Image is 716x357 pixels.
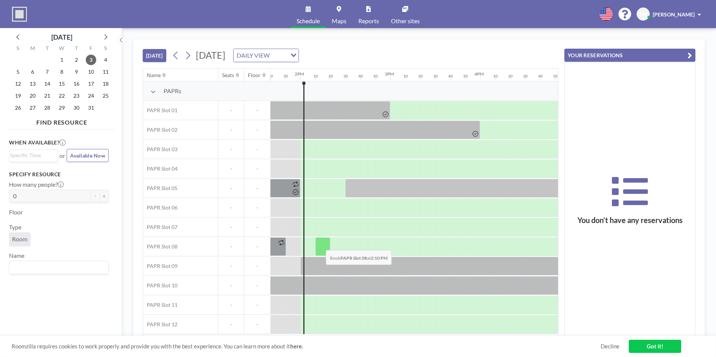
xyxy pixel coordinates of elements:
span: - [218,263,244,269]
div: 50 [463,74,468,79]
span: Tuesday, October 7, 2025 [42,67,52,77]
span: Wednesday, October 15, 2025 [57,79,67,89]
input: Search for option [10,151,54,159]
span: Saturday, October 11, 2025 [100,67,111,77]
span: - [244,126,270,133]
span: - [218,302,244,308]
span: Sunday, October 5, 2025 [13,67,23,77]
div: T [40,44,55,54]
button: + [100,190,109,202]
span: Thursday, October 23, 2025 [71,91,82,101]
div: 40 [538,74,543,79]
div: 30 [343,74,348,79]
span: PAPR Slot 06 [143,204,178,211]
div: 40 [448,74,453,79]
label: Floor [9,208,23,216]
b: PAPR Slot 08 [340,255,367,261]
span: - [244,146,270,153]
span: - [218,204,244,211]
img: organization-logo [12,7,27,22]
div: Name [147,72,161,79]
div: 30 [433,74,438,79]
span: PAPR Slot 03 [143,146,178,153]
span: Friday, October 17, 2025 [86,79,96,89]
span: Sunday, October 12, 2025 [13,79,23,89]
button: Available Now [67,149,109,162]
span: Wednesday, October 8, 2025 [57,67,67,77]
input: Search for option [272,51,286,60]
div: 20 [418,74,423,79]
span: Schedule [297,18,320,24]
span: Thursday, October 16, 2025 [71,79,82,89]
span: PAPRs [164,87,181,95]
span: Wednesday, October 22, 2025 [57,91,67,101]
div: Search for option [9,261,108,274]
span: Available Now [70,152,105,159]
input: Search for option [10,263,104,272]
span: - [244,302,270,308]
span: DAILY VIEW [235,51,271,60]
div: W [55,44,69,54]
span: - [218,185,244,192]
span: Sunday, October 26, 2025 [13,103,23,113]
button: [DATE] [143,49,166,62]
div: T [69,44,84,54]
label: Type [9,223,21,231]
span: - [218,165,244,172]
span: TM [639,11,647,18]
span: Other sites [391,18,420,24]
span: Reports [358,18,379,24]
span: - [244,321,270,328]
span: PAPR Slot 05 [143,185,178,192]
span: Saturday, October 18, 2025 [100,79,111,89]
span: [PERSON_NAME] [653,11,695,18]
div: M [25,44,40,54]
span: - [218,243,244,250]
span: - [218,107,244,114]
div: F [84,44,98,54]
span: Maps [332,18,346,24]
div: 3PM [385,71,394,77]
span: or [60,152,65,159]
span: Book at [326,250,392,265]
h4: FIND RESOURCE [9,116,115,126]
div: 20 [508,74,513,79]
div: 10 [403,74,408,79]
span: - [218,321,244,328]
span: - [218,224,244,231]
div: Seats [222,72,234,79]
div: 50 [553,74,558,79]
span: Friday, October 3, 2025 [86,55,96,65]
span: PAPR Slot 12 [143,321,178,328]
span: - [218,126,244,133]
span: - [244,224,270,231]
div: 20 [328,74,333,79]
span: Saturday, October 4, 2025 [100,55,111,65]
span: - [244,204,270,211]
span: Saturday, October 25, 2025 [100,91,111,101]
a: Decline [601,343,619,350]
span: PAPR Slot 11 [143,302,178,308]
span: Tuesday, October 21, 2025 [42,91,52,101]
span: Monday, October 20, 2025 [27,91,38,101]
span: - [244,282,270,289]
span: Friday, October 24, 2025 [86,91,96,101]
div: 30 [523,74,528,79]
span: Friday, October 10, 2025 [86,67,96,77]
div: S [98,44,113,54]
span: PAPR Slot 10 [143,282,178,289]
span: Monday, October 13, 2025 [27,79,38,89]
a: Got it! [629,340,681,353]
span: Monday, October 27, 2025 [27,103,38,113]
span: Monday, October 6, 2025 [27,67,38,77]
span: [DATE] [196,49,225,61]
div: 10 [493,74,498,79]
span: - [244,185,270,192]
span: Tuesday, October 28, 2025 [42,103,52,113]
span: PAPR Slot 07 [143,224,178,231]
span: Sunday, October 19, 2025 [13,91,23,101]
div: 2PM [295,71,304,77]
div: 50 [283,74,288,79]
div: Floor [248,72,261,79]
span: Thursday, October 2, 2025 [71,55,82,65]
